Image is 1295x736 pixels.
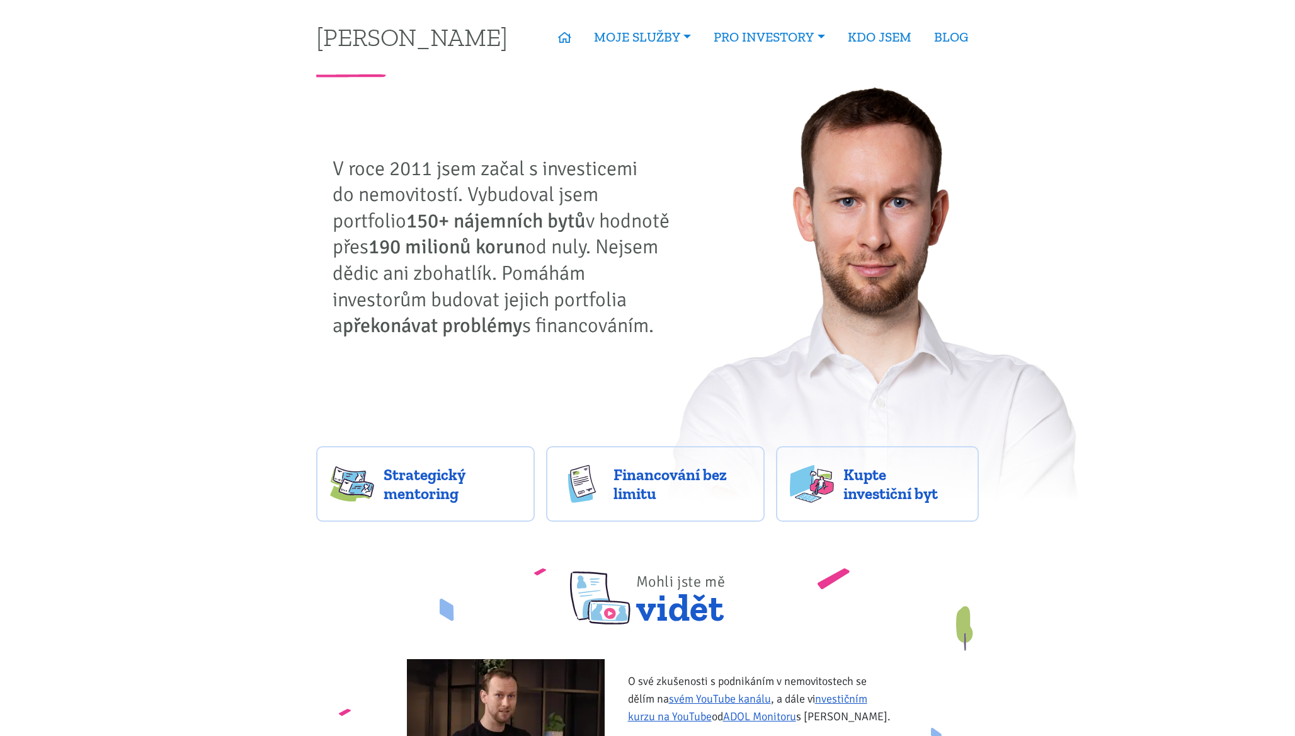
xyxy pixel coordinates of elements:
[546,446,765,522] a: Financování bez limitu
[368,234,525,259] strong: 190 milionů korun
[723,710,796,723] a: ADOL Monitoru
[636,556,726,624] span: vidět
[316,25,508,49] a: [PERSON_NAME]
[333,156,679,339] p: V roce 2011 jsem začal s investicemi do nemovitostí. Vybudoval jsem portfolio v hodnotě přes od n...
[836,23,923,52] a: KDO JSEM
[636,572,726,591] span: Mohli jste mě
[384,465,521,503] span: Strategický mentoring
[406,209,586,233] strong: 150+ nájemních bytů
[583,23,702,52] a: MOJE SLUŽBY
[613,465,751,503] span: Financování bez limitu
[330,465,374,503] img: strategy
[843,465,966,503] span: Kupte investiční byt
[669,692,771,706] a: svém YouTube kanálu
[790,465,834,503] img: flats
[560,465,604,503] img: finance
[702,23,836,52] a: PRO INVESTORY
[628,672,894,725] p: O své zkušenosti s podnikáním v nemovitostech se dělím na , a dále v od s [PERSON_NAME].
[923,23,979,52] a: BLOG
[776,446,979,522] a: Kupte investiční byt
[343,313,522,338] strong: překonávat problémy
[316,446,535,522] a: Strategický mentoring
